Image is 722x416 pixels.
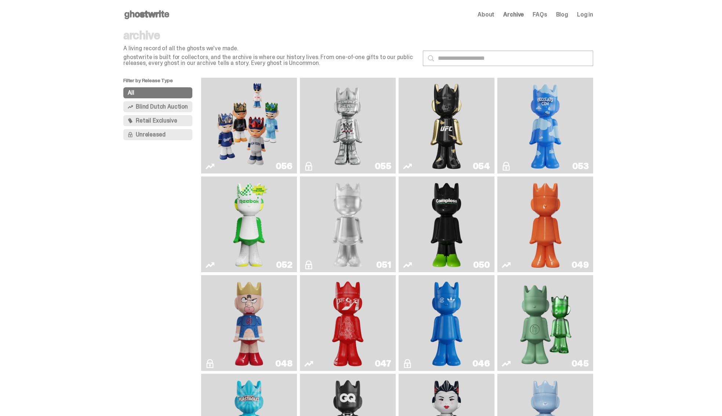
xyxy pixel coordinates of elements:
a: Blog [556,12,568,18]
img: Game Face (2025) [213,81,285,171]
img: LLLoyalty [329,179,367,269]
div: 055 [375,162,391,171]
a: Skip [304,278,391,368]
div: 049 [572,260,589,269]
img: Skip [329,278,367,368]
a: About [478,12,494,18]
div: 047 [375,359,391,368]
img: ComplexCon HK [427,278,466,368]
a: LLLoyalty [304,179,391,269]
a: Present [502,278,589,368]
span: All [128,90,134,96]
div: 056 [276,162,293,171]
img: Court Victory [230,179,269,269]
a: ghooooost [502,81,589,171]
img: Campless [427,179,466,269]
img: Kinnikuman [230,278,269,368]
p: A living record of all the ghosts we've made. [123,45,417,51]
p: ghostwrite is built for collectors, and the archive is where our history lives. From one-of-one g... [123,54,417,66]
div: 045 [572,359,589,368]
div: 054 [473,162,490,171]
p: archive [123,29,417,41]
div: 048 [275,359,293,368]
div: 046 [472,359,490,368]
p: Filter by Release Type [123,78,201,87]
a: Log in [577,12,593,18]
a: Archive [503,12,524,18]
span: Retail Exclusive [136,118,177,124]
a: Game Face (2025) [206,81,293,171]
a: I Was There SummerSlam [304,81,391,171]
div: 052 [276,260,293,269]
a: Campless [403,179,490,269]
span: Blind Dutch Auction [136,104,188,110]
button: Unreleased [123,129,192,140]
span: Unreleased [136,132,165,138]
button: All [123,87,192,98]
img: Ruby [427,81,466,171]
div: 053 [572,162,589,171]
img: Present [514,278,576,368]
a: ComplexCon HK [403,278,490,368]
img: Schrödinger's ghost: Orange Vibe [526,179,565,269]
a: Ruby [403,81,490,171]
div: 051 [376,260,391,269]
button: Retail Exclusive [123,115,192,126]
img: ghooooost [526,81,565,171]
a: Kinnikuman [206,278,293,368]
a: Court Victory [206,179,293,269]
a: FAQs [533,12,547,18]
div: 050 [473,260,490,269]
button: Blind Dutch Auction [123,101,192,112]
a: Schrödinger's ghost: Orange Vibe [502,179,589,269]
img: I Was There SummerSlam [312,81,384,171]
